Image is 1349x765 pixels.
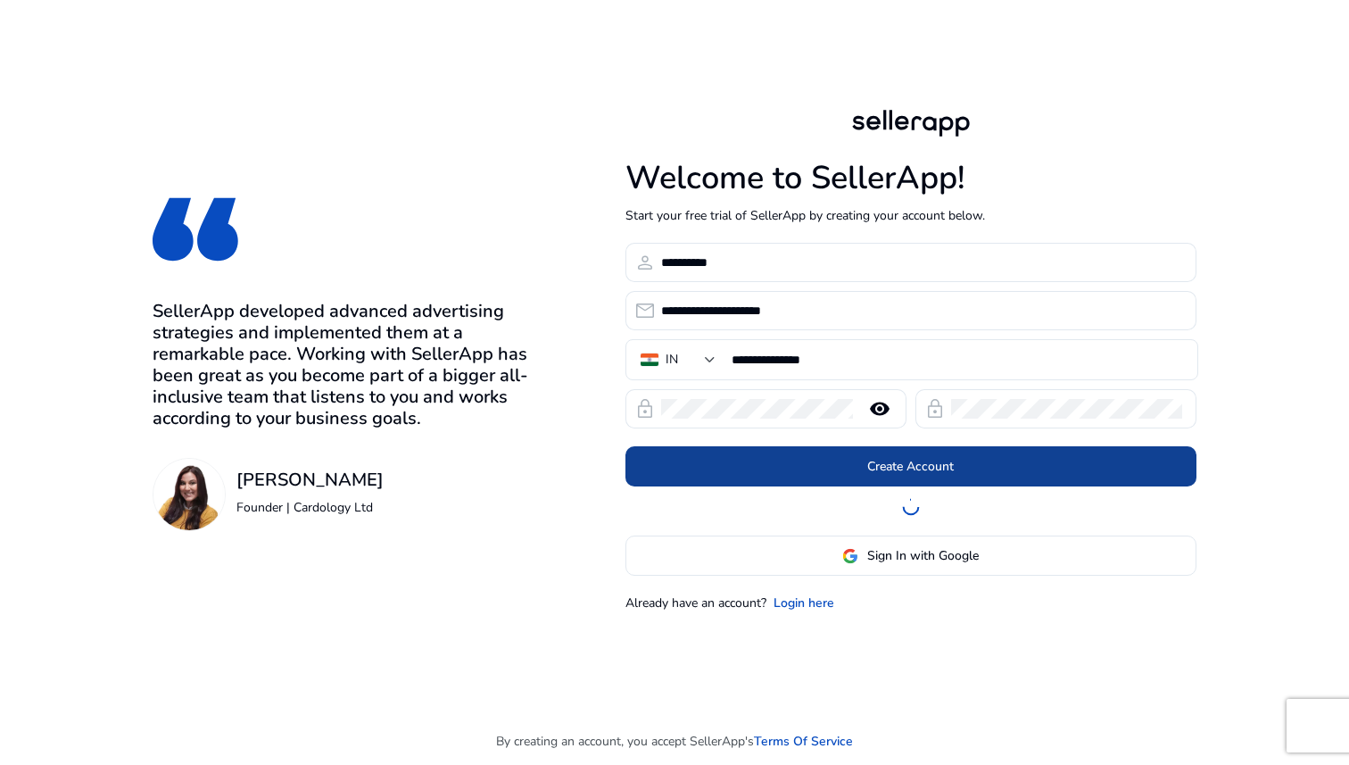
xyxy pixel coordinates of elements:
[634,398,656,420] span: lock
[867,546,979,565] span: Sign In with Google
[666,350,678,370] div: IN
[924,398,946,420] span: lock
[842,548,858,564] img: google-logo.svg
[625,206,1196,225] p: Start your free trial of SellerApp by creating your account below.
[236,498,384,517] p: Founder | Cardology Ltd
[634,300,656,321] span: email
[754,732,853,751] a: Terms Of Service
[153,301,534,429] h3: SellerApp developed advanced advertising strategies and implemented them at a remarkable pace. Wo...
[625,594,766,612] p: Already have an account?
[625,159,1196,197] h1: Welcome to SellerApp!
[236,470,384,491] h3: [PERSON_NAME]
[774,594,834,612] a: Login here
[858,398,901,420] mat-icon: remove_red_eye
[625,446,1196,486] button: Create Account
[634,252,656,273] span: person
[625,536,1196,576] button: Sign In with Google
[867,457,954,476] span: Create Account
